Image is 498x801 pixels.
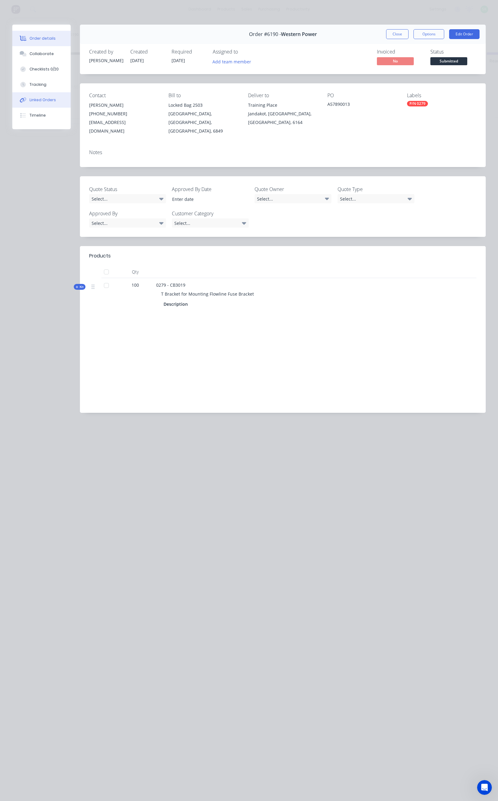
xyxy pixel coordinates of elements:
[74,284,85,290] div: Kit
[327,93,397,98] div: PO
[89,185,166,193] label: Quote Status
[407,101,428,106] div: P/N 0279
[213,57,255,66] button: Add team member
[172,58,185,63] span: [DATE]
[164,300,190,309] div: Description
[213,49,274,55] div: Assigned to
[172,218,249,228] div: Select...
[12,92,71,108] button: Linked Orders
[430,57,467,66] button: Submitted
[12,31,71,46] button: Order details
[168,110,238,135] div: [GEOGRAPHIC_DATA], [GEOGRAPHIC_DATA], [GEOGRAPHIC_DATA], 6849
[89,194,166,203] div: Select...
[89,149,476,155] div: Notes
[338,194,414,203] div: Select...
[413,29,444,39] button: Options
[132,282,139,288] span: 100
[430,57,467,65] span: Submitted
[12,108,71,123] button: Timeline
[430,49,476,55] div: Status
[377,49,423,55] div: Invoiced
[76,285,84,289] span: Kit
[12,77,71,92] button: Tracking
[12,62,71,77] button: Checklists 0/20
[386,29,409,39] button: Close
[407,93,476,98] div: Labels
[338,185,414,193] label: Quote Type
[30,36,56,41] div: Order details
[89,57,123,64] div: [PERSON_NAME]
[89,118,159,135] div: [EMAIL_ADDRESS][DOMAIN_NAME]
[89,101,159,135] div: [PERSON_NAME][PHONE_NUMBER][EMAIL_ADDRESS][DOMAIN_NAME]
[130,49,164,55] div: Created
[168,194,244,204] input: Enter date
[248,101,318,127] div: Training PlaceJandakot, [GEOGRAPHIC_DATA], [GEOGRAPHIC_DATA], 6164
[30,82,46,87] div: Tracking
[117,266,154,278] div: Qty
[89,210,166,217] label: Approved By
[30,51,54,57] div: Collaborate
[30,97,56,103] div: Linked Orders
[89,252,111,260] div: Products
[12,46,71,62] button: Collaborate
[248,93,318,98] div: Deliver to
[377,57,414,65] span: No
[172,185,249,193] label: Approved By Date
[156,282,185,288] span: 0279 - CB3019
[249,31,281,37] span: Order #6190 -
[209,57,255,66] button: Add team member
[172,49,205,55] div: Required
[161,291,254,297] span: T Bracket for Mounting Flowline Fuse Bracket
[255,185,331,193] label: Quote Owner
[168,101,238,135] div: Locked Bag 2503[GEOGRAPHIC_DATA], [GEOGRAPHIC_DATA], [GEOGRAPHIC_DATA], 6849
[89,218,166,228] div: Select...
[30,66,59,72] div: Checklists 0/20
[89,110,159,118] div: [PHONE_NUMBER]
[248,101,318,110] div: Training Place
[89,49,123,55] div: Created by
[172,210,249,217] label: Customer Category
[255,194,331,203] div: Select...
[89,93,159,98] div: Contact
[89,101,159,110] div: [PERSON_NAME]
[449,29,480,39] button: Edit Order
[130,58,144,63] span: [DATE]
[30,113,46,118] div: Timeline
[168,101,238,110] div: Locked Bag 2503
[477,780,492,795] iframe: Intercom live chat
[248,110,318,127] div: Jandakot, [GEOGRAPHIC_DATA], [GEOGRAPHIC_DATA], 6164
[327,101,397,110] div: A57890013
[168,93,238,98] div: Bill to
[281,31,317,37] span: Western Power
